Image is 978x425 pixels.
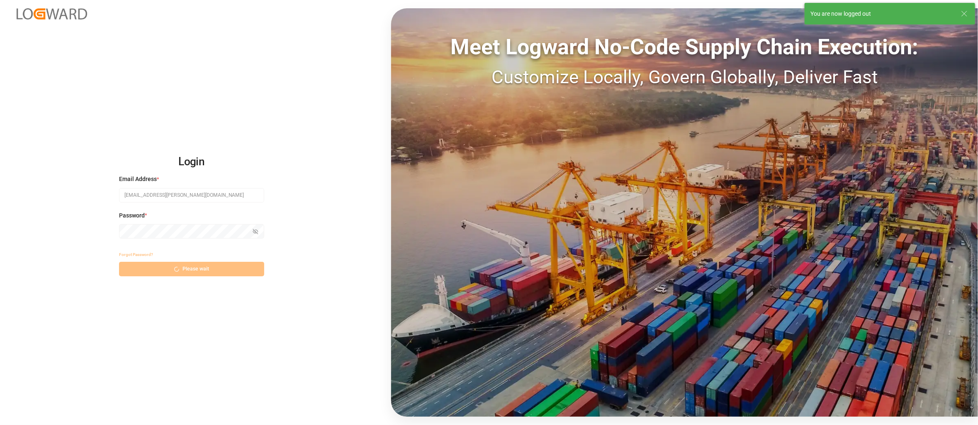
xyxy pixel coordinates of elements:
span: Password [119,211,145,220]
input: Enter your email [119,188,264,203]
h2: Login [119,149,264,175]
span: Email Address [119,175,157,184]
img: Logward_new_orange.png [17,8,87,19]
div: Meet Logward No-Code Supply Chain Execution: [391,31,978,63]
div: You are now logged out [810,10,953,18]
div: Customize Locally, Govern Globally, Deliver Fast [391,63,978,91]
